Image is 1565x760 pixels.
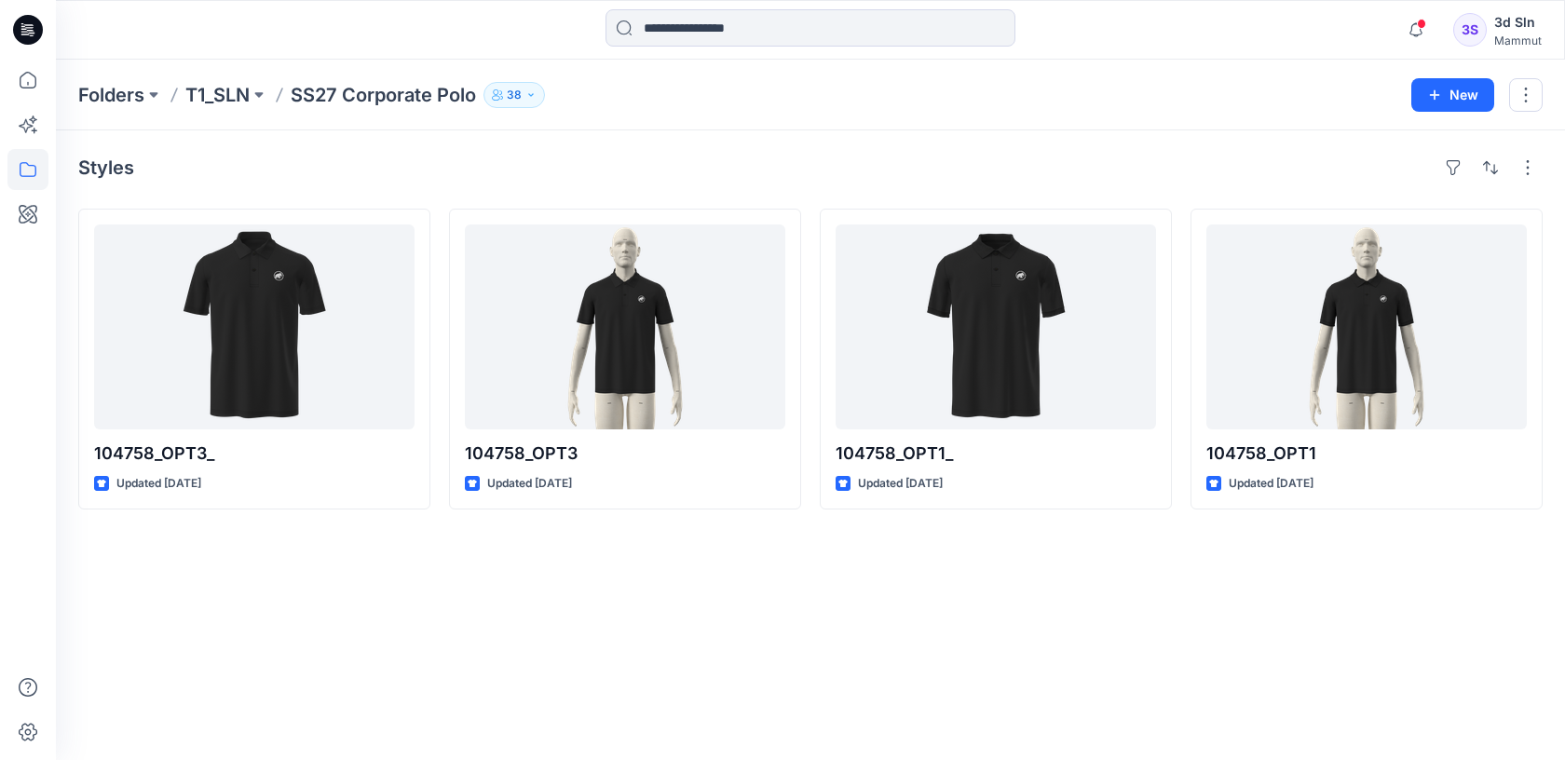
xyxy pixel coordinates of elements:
button: 38 [483,82,545,108]
p: 38 [507,85,522,105]
p: 104758_OPT3_ [94,441,415,467]
p: 104758_OPT3 [465,441,785,467]
a: 104758_OPT3 [465,224,785,429]
p: Updated [DATE] [487,474,572,494]
p: Updated [DATE] [116,474,201,494]
div: Mammut [1494,34,1542,47]
h4: Styles [78,156,134,179]
div: 3d Sln [1494,11,1542,34]
p: Updated [DATE] [858,474,943,494]
a: Folders [78,82,144,108]
p: 104758_OPT1 [1206,441,1527,467]
a: 104758_OPT1_ [836,224,1156,429]
a: T1_SLN [185,82,250,108]
button: New [1411,78,1494,112]
p: 104758_OPT1_ [836,441,1156,467]
a: 104758_OPT3_ [94,224,415,429]
div: 3S [1453,13,1487,47]
p: Updated [DATE] [1229,474,1313,494]
p: SS27 Corporate Polo [291,82,476,108]
a: 104758_OPT1 [1206,224,1527,429]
